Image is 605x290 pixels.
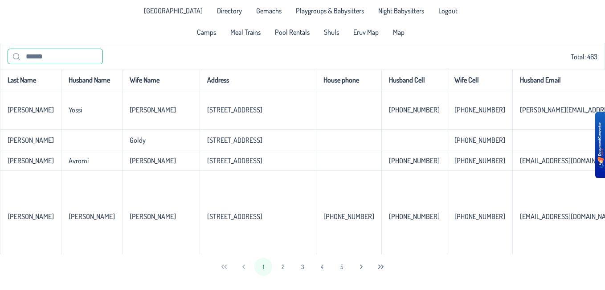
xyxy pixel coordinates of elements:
[372,258,390,276] button: Last Page
[389,156,440,165] p-celleditor: [PHONE_NUMBER]
[207,136,262,145] p-celleditor: [STREET_ADDRESS]
[230,29,261,36] span: Meal Trains
[438,7,458,14] span: Logout
[139,4,208,18] a: [GEOGRAPHIC_DATA]
[256,7,282,14] span: Gemachs
[200,70,316,90] th: Address
[207,212,262,221] p-celleditor: [STREET_ADDRESS]
[597,122,604,168] img: BKR5lM0sgkDqAAAAAElFTkSuQmCC
[130,212,176,221] p-celleditor: [PERSON_NAME]
[122,70,200,90] th: Wife Name
[61,70,122,90] th: Husband Name
[323,212,374,221] p-celleditor: [PHONE_NUMBER]
[197,29,216,36] span: Camps
[352,258,370,276] button: Next Page
[274,258,292,276] button: 2
[393,29,405,36] span: Map
[8,212,54,221] p-celleditor: [PERSON_NAME]
[212,4,247,18] a: Directory
[447,70,512,90] th: Wife Cell
[192,25,221,39] a: Camps
[130,105,176,114] p-celleditor: [PERSON_NAME]
[130,136,146,145] p-celleditor: Goldy
[8,136,54,145] p-celleditor: [PERSON_NAME]
[8,49,597,64] div: Total: 463
[454,156,505,165] p-celleditor: [PHONE_NUMBER]
[324,29,339,36] span: Shuls
[296,7,364,14] span: Playgroups & Babysitters
[378,7,424,14] span: Night Babysitters
[139,4,208,18] li: Pine Lake Park
[254,258,272,276] button: 1
[388,25,410,39] a: Map
[389,105,440,114] p-celleditor: [PHONE_NUMBER]
[433,4,463,18] li: Logout
[381,70,447,90] th: Husband Cell
[144,7,203,14] span: [GEOGRAPHIC_DATA]
[251,4,287,18] a: Gemachs
[69,105,82,114] p-celleditor: Yossi
[373,4,429,18] a: Night Babysitters
[207,156,262,165] p-celleditor: [STREET_ADDRESS]
[389,212,440,221] p-celleditor: [PHONE_NUMBER]
[313,258,331,276] button: 4
[225,25,266,39] a: Meal Trains
[8,156,54,165] p-celleditor: [PERSON_NAME]
[316,70,381,90] th: House phone
[275,29,310,36] span: Pool Rentals
[69,156,89,165] p-celleditor: Avromi
[69,212,115,221] p-celleditor: [PERSON_NAME]
[454,136,505,145] p-celleditor: [PHONE_NUMBER]
[348,25,384,39] a: Eruv Map
[454,212,505,221] p-celleditor: [PHONE_NUMBER]
[270,25,315,39] a: Pool Rentals
[290,4,369,18] a: Playgroups & Babysitters
[207,105,262,114] p-celleditor: [STREET_ADDRESS]
[353,29,379,36] span: Eruv Map
[319,25,344,39] a: Shuls
[8,105,54,114] p-celleditor: [PERSON_NAME]
[454,105,505,114] p-celleditor: [PHONE_NUMBER]
[294,258,311,276] button: 3
[217,7,242,14] span: Directory
[333,258,351,276] button: 5
[130,156,176,165] p-celleditor: [PERSON_NAME]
